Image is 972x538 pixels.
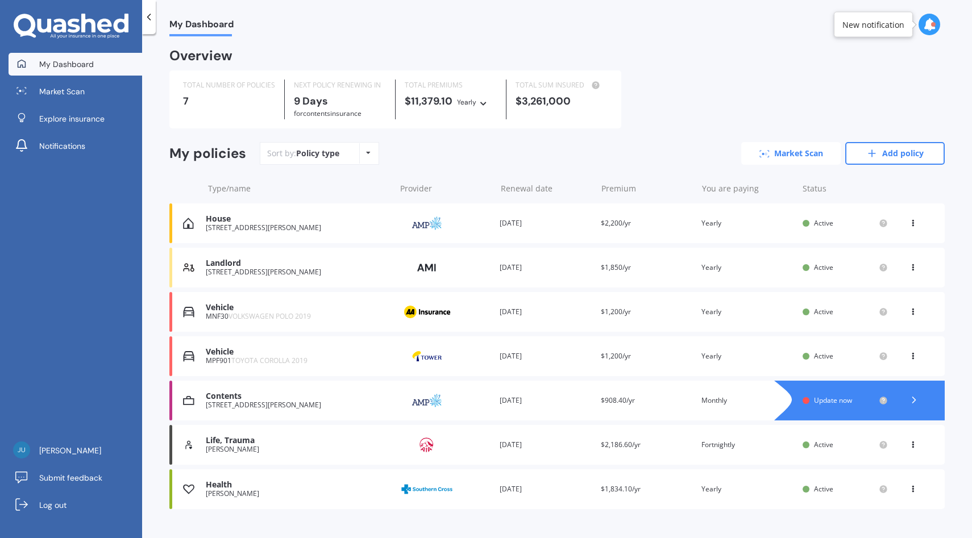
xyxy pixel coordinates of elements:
[601,440,641,449] span: $2,186.60/yr
[457,97,476,108] div: Yearly
[701,439,794,451] div: Fortnightly
[183,395,194,406] img: Contents
[516,95,608,107] div: $3,261,000
[206,357,389,365] div: MPF901
[206,258,389,268] div: Landlord
[39,499,67,511] span: Log out
[500,395,592,406] div: [DATE]
[206,445,389,453] div: [PERSON_NAME]
[9,53,142,76] a: My Dashboard
[500,218,592,229] div: [DATE]
[39,472,102,483] span: Submit feedback
[398,390,455,411] img: AMP
[39,445,101,456] span: [PERSON_NAME]
[231,356,308,365] span: TOYOTA COROLLA 2019
[39,86,85,97] span: Market Scan
[601,218,631,228] span: $2,200/yr
[206,401,389,409] div: [STREET_ADDRESS][PERSON_NAME]
[405,95,497,108] div: $11,379.10
[398,478,455,500] img: Southern Cross
[169,19,234,34] span: My Dashboard
[294,109,362,118] span: for Contents insurance
[398,212,455,234] img: AMP
[601,484,641,494] span: $1,834.10/yr
[183,351,194,362] img: Vehicle
[803,183,888,194] div: Status
[294,94,328,108] b: 9 Days
[601,395,635,405] span: $908.40/yr
[516,80,608,91] div: TOTAL SUM INSURED
[845,142,945,165] a: Add policy
[206,214,389,224] div: House
[814,262,833,272] span: Active
[398,345,455,367] img: Tower
[701,395,794,406] div: Monthly
[500,306,592,318] div: [DATE]
[398,257,455,278] img: AMI
[206,268,389,276] div: [STREET_ADDRESS][PERSON_NAME]
[814,395,852,405] span: Update now
[169,145,246,162] div: My policies
[183,80,275,91] div: TOTAL NUMBER OF POLICIES
[601,183,693,194] div: Premium
[500,351,592,362] div: [DATE]
[206,490,389,498] div: [PERSON_NAME]
[39,59,94,70] span: My Dashboard
[601,307,631,316] span: $1,200/yr
[296,148,339,159] div: Policy type
[206,303,389,312] div: Vehicle
[842,19,904,30] div: New notification
[294,80,386,91] div: NEXT POLICY RENEWING IN
[500,439,592,451] div: [DATE]
[9,466,142,489] a: Submit feedback
[9,80,142,103] a: Market Scan
[701,218,794,229] div: Yearly
[398,434,455,456] img: AIA
[206,480,389,490] div: Health
[183,218,194,229] img: House
[183,95,275,107] div: 7
[601,262,631,272] span: $1,850/yr
[208,183,391,194] div: Type/name
[500,262,592,273] div: [DATE]
[398,301,455,323] img: AA
[206,312,389,320] div: MNF30
[701,262,794,273] div: Yearly
[814,484,833,494] span: Active
[206,347,389,357] div: Vehicle
[601,351,631,361] span: $1,200/yr
[702,183,794,194] div: You are paying
[701,483,794,495] div: Yearly
[267,148,339,159] div: Sort by:
[183,262,194,273] img: Landlord
[206,391,389,401] div: Contents
[183,483,194,495] img: Health
[206,436,389,445] div: Life, Trauma
[501,183,592,194] div: Renewal date
[39,113,105,124] span: Explore insurance
[39,140,85,152] span: Notifications
[13,441,30,458] img: b098fd21a97e2103b915261ee479d459
[206,224,389,232] div: [STREET_ADDRESS][PERSON_NAME]
[405,80,497,91] div: TOTAL PREMIUMS
[9,135,142,157] a: Notifications
[183,306,194,318] img: Vehicle
[9,439,142,462] a: [PERSON_NAME]
[814,351,833,361] span: Active
[169,50,232,61] div: Overview
[814,218,833,228] span: Active
[9,494,142,516] a: Log out
[500,483,592,495] div: [DATE]
[9,107,142,130] a: Explore insurance
[183,439,194,451] img: Life
[814,440,833,449] span: Active
[400,183,492,194] div: Provider
[229,311,311,321] span: VOLKSWAGEN POLO 2019
[814,307,833,316] span: Active
[741,142,841,165] a: Market Scan
[701,306,794,318] div: Yearly
[701,351,794,362] div: Yearly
